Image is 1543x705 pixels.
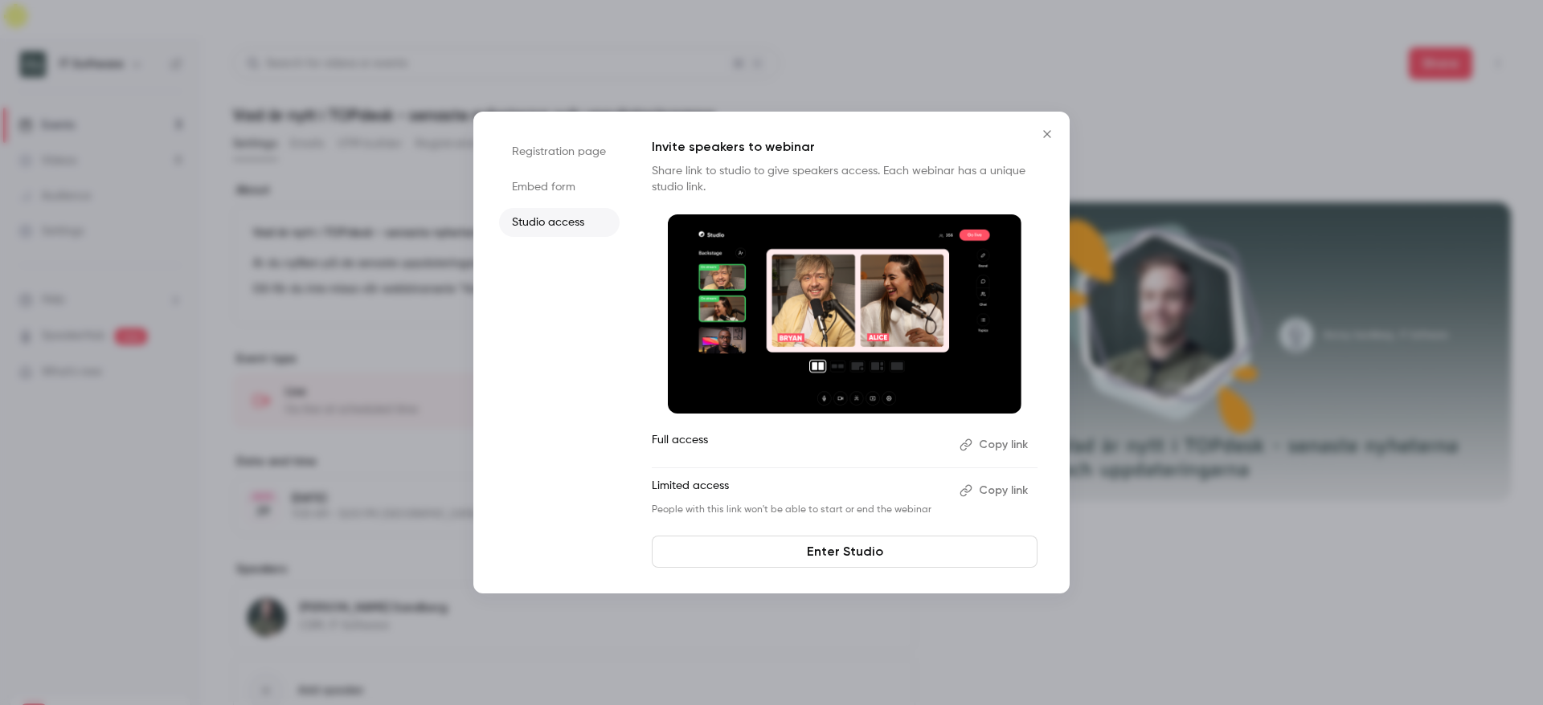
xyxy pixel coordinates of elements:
button: Close [1031,118,1063,150]
p: Limited access [652,478,947,503]
img: Invite speakers to webinar [668,214,1021,414]
button: Copy link [953,478,1038,503]
li: Studio access [499,208,620,237]
p: People with this link won't be able to start or end the webinar [652,503,947,516]
p: Full access [652,432,947,458]
button: Copy link [953,432,1038,458]
a: Enter Studio [652,536,1038,568]
li: Embed form [499,173,620,202]
li: Registration page [499,137,620,166]
p: Invite speakers to webinar [652,137,1038,157]
p: Share link to studio to give speakers access. Each webinar has a unique studio link. [652,163,1038,195]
